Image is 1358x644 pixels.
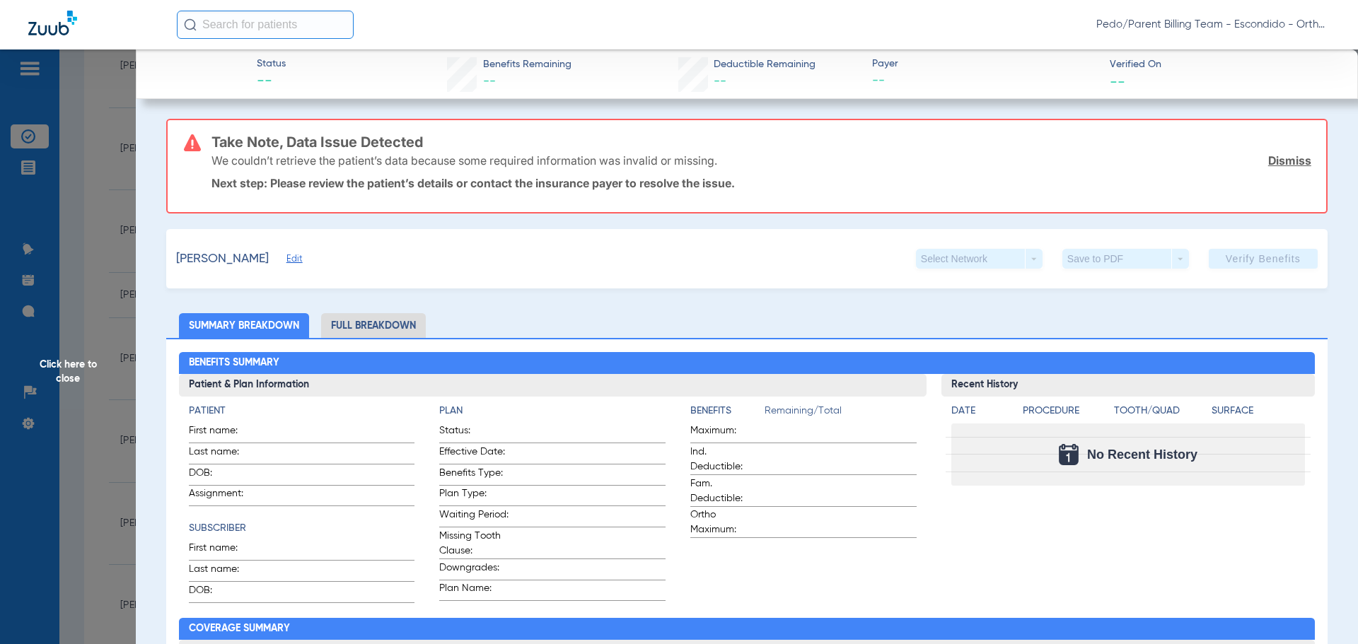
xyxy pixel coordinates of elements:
img: Zuub Logo [28,11,77,35]
li: Full Breakdown [321,313,426,338]
span: Fam. Deductible: [690,476,760,506]
h2: Coverage Summary [179,618,1316,640]
span: Downgrades: [439,561,509,580]
span: Maximum: [690,423,760,443]
h4: Tooth/Quad [1114,404,1207,418]
span: DOB: [189,583,258,602]
span: Ortho Maximum: [690,508,760,537]
span: Benefits Remaining [483,57,571,72]
span: -- [872,72,1098,90]
h4: Procedure [1023,404,1109,418]
span: Verified On [1110,57,1335,72]
span: Missing Tooth Clause: [439,529,509,558]
span: First name: [189,423,258,443]
span: Pedo/Parent Billing Team - Escondido - Ortho | The Super Dentists [1096,18,1330,32]
h3: Take Note, Data Issue Detected [211,135,1311,149]
span: -- [483,75,496,88]
span: Waiting Period: [439,508,509,527]
span: Last name: [189,562,258,581]
img: Calendar [1059,444,1079,465]
a: Dismiss [1268,153,1311,168]
li: Summary Breakdown [179,313,309,338]
h4: Benefits [690,404,765,418]
span: Status: [439,423,509,443]
input: Search for patients [177,11,354,39]
app-breakdown-title: Procedure [1023,404,1109,423]
span: Plan Type: [439,486,509,505]
span: [PERSON_NAME] [176,250,269,268]
h4: Surface [1212,404,1305,418]
h3: Patient & Plan Information [179,374,927,397]
app-breakdown-title: Benefits [690,404,765,423]
span: Payer [872,57,1098,71]
app-breakdown-title: Date [951,404,1011,423]
iframe: Chat Widget [1287,576,1358,644]
h4: Date [951,404,1011,418]
span: First name: [189,541,258,560]
span: Deductible Remaining [714,57,816,72]
span: Effective Date: [439,445,509,464]
span: Last name: [189,445,258,464]
span: Ind. Deductible: [690,445,760,474]
span: -- [714,75,726,88]
h3: Recent History [941,374,1316,397]
span: Assignment: [189,486,258,505]
span: No Recent History [1087,447,1197,462]
h4: Patient [189,404,415,418]
h4: Subscriber [189,521,415,536]
img: error-icon [184,134,201,151]
p: We couldn’t retrieve the patient’s data because some required information was invalid or missing. [211,153,717,168]
span: Plan Name: [439,581,509,600]
h2: Benefits Summary [179,352,1316,375]
span: DOB: [189,466,258,485]
span: Benefits Type: [439,466,509,485]
span: Edit [286,254,299,267]
p: Next step: Please review the patient’s details or contact the insurance payer to resolve the issue. [211,176,1311,190]
span: Remaining/Total [765,404,917,423]
app-breakdown-title: Tooth/Quad [1114,404,1207,423]
span: -- [1110,74,1125,88]
span: -- [257,72,286,92]
span: Status [257,57,286,71]
h4: Plan [439,404,666,418]
img: Search Icon [184,18,197,31]
app-breakdown-title: Surface [1212,404,1305,423]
